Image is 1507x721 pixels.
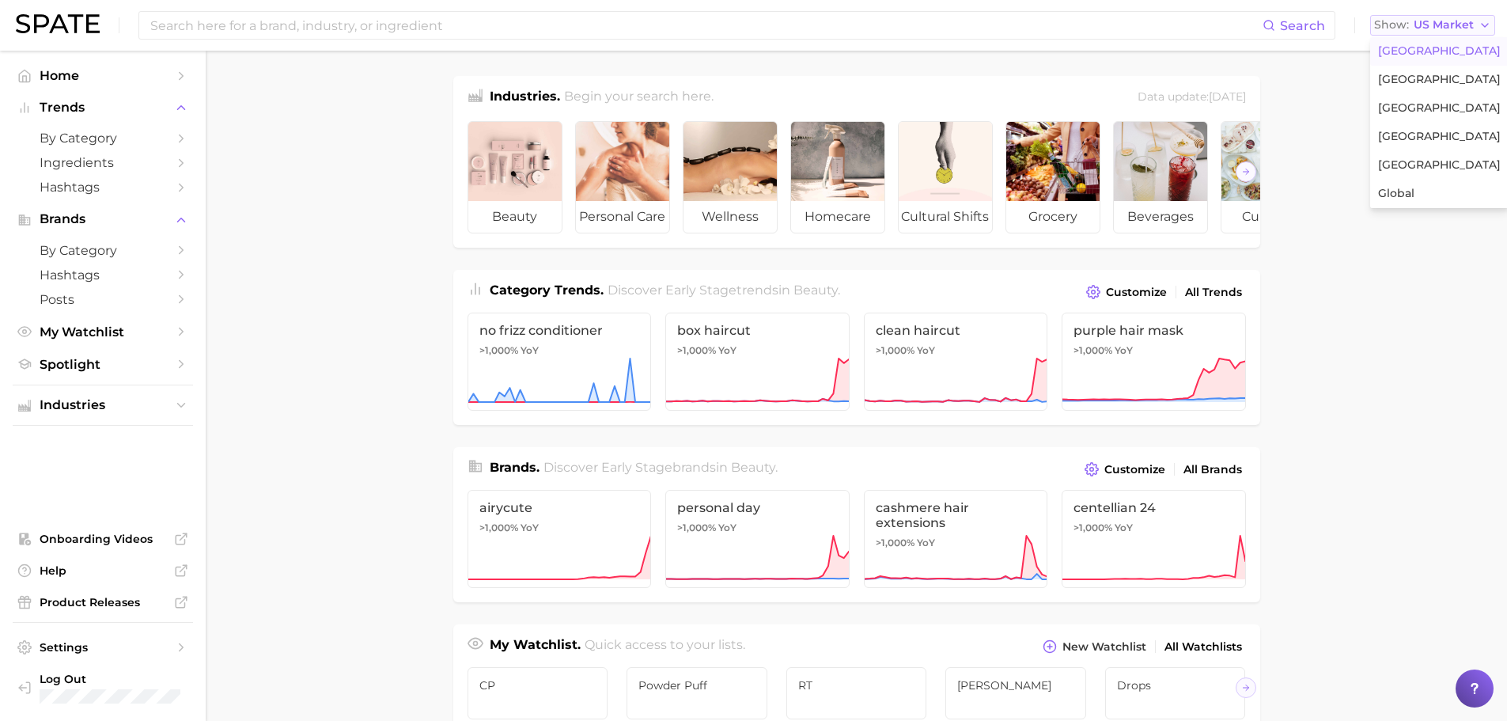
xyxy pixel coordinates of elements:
span: beauty [468,201,562,233]
span: YoY [521,344,539,357]
span: >1,000% [1073,522,1112,533]
a: Help [13,559,193,582]
span: Help [40,564,166,578]
a: Spotlight [13,352,193,377]
span: Hashtags [40,180,166,195]
a: centellian 24>1,000% YoY [1062,490,1246,588]
button: Trends [13,96,193,120]
span: no frizz conditioner [479,323,640,338]
span: YoY [521,522,539,534]
span: >1,000% [677,522,716,533]
button: New Watchlist [1039,636,1149,658]
span: Global [1378,187,1414,200]
span: homecare [791,201,884,233]
span: Powder Puff [638,679,755,692]
span: US Market [1414,21,1474,29]
a: All Brands [1179,459,1246,480]
span: Customize [1106,286,1167,299]
a: My Watchlist [13,320,193,344]
span: purple hair mask [1073,323,1234,338]
a: Home [13,63,193,88]
span: cultural shifts [899,201,992,233]
h1: My Watchlist. [490,636,581,658]
span: CP [479,679,596,692]
span: [PERSON_NAME] [957,679,1074,692]
span: Log Out [40,672,231,686]
a: Product Releases [13,590,193,614]
a: Settings [13,636,193,659]
a: Log out. Currently logged in with e-mail cpulice@yellowwoodpartners.com. [13,667,193,708]
a: All Watchlists [1161,636,1246,658]
button: Scroll Right [1236,677,1256,698]
a: Hashtags [13,263,193,287]
span: Brands . [490,460,540,475]
span: Posts [40,292,166,307]
span: Product Releases [40,595,166,609]
a: [PERSON_NAME] [945,667,1086,719]
span: RT [798,679,915,692]
span: beverages [1114,201,1207,233]
span: Trends [40,101,166,115]
span: Discover Early Stage brands in . [543,460,778,475]
span: Category Trends . [490,283,604,298]
a: Hashtags [13,175,193,199]
h1: Industries. [490,87,560,108]
a: Onboarding Videos [13,527,193,551]
span: Home [40,68,166,83]
span: >1,000% [876,344,914,356]
span: YoY [718,522,736,534]
span: YoY [917,344,935,357]
a: cashmere hair extensions>1,000% YoY [864,490,1048,588]
span: by Category [40,243,166,258]
span: [GEOGRAPHIC_DATA] [1378,130,1501,143]
span: [GEOGRAPHIC_DATA] [1378,73,1501,86]
span: Settings [40,640,166,655]
a: grocery [1005,121,1100,233]
span: >1,000% [876,537,914,548]
span: Industries [40,398,166,412]
a: airycute>1,000% YoY [468,490,652,588]
span: YoY [718,344,736,357]
a: CP [468,667,608,719]
span: Onboarding Videos [40,532,166,546]
img: SPATE [16,14,100,33]
div: Data update: [DATE] [1138,87,1246,108]
span: Brands [40,212,166,226]
span: Drops [1117,679,1234,692]
span: [GEOGRAPHIC_DATA] [1378,101,1501,115]
a: personal day>1,000% YoY [665,490,850,588]
span: >1,000% [479,522,518,533]
a: beauty [468,121,562,233]
span: centellian 24 [1073,500,1234,515]
a: box haircut>1,000% YoY [665,313,850,411]
span: beauty [793,283,838,298]
a: cultural shifts [898,121,993,233]
span: by Category [40,131,166,146]
span: New Watchlist [1062,640,1146,654]
h2: Quick access to your lists. [585,636,745,658]
a: All Trends [1181,282,1246,303]
span: Spotlight [40,357,166,372]
span: >1,000% [1073,344,1112,356]
span: Show [1374,21,1409,29]
button: Scroll Right [1236,161,1256,182]
button: Brands [13,207,193,231]
a: Drops [1105,667,1246,719]
a: no frizz conditioner>1,000% YoY [468,313,652,411]
span: clean haircut [876,323,1036,338]
button: Customize [1082,281,1170,303]
span: airycute [479,500,640,515]
a: Posts [13,287,193,312]
a: by Category [13,238,193,263]
span: wellness [683,201,777,233]
span: YoY [1115,522,1133,534]
a: Ingredients [13,150,193,175]
a: culinary [1221,121,1316,233]
span: >1,000% [479,344,518,356]
button: ShowUS Market [1370,15,1495,36]
a: homecare [790,121,885,233]
a: wellness [683,121,778,233]
span: [GEOGRAPHIC_DATA] [1378,158,1501,172]
span: All Trends [1185,286,1242,299]
span: YoY [917,537,935,549]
